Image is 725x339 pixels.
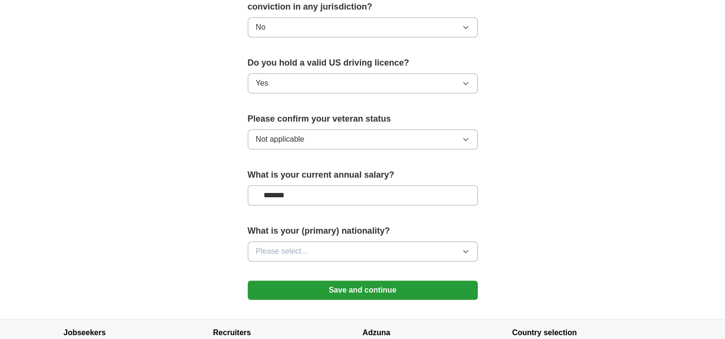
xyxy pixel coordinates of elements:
span: Yes [256,78,268,89]
button: Please select... [248,241,478,261]
span: Not applicable [256,134,304,145]
button: Yes [248,73,478,93]
button: Save and continue [248,281,478,300]
button: Not applicable [248,129,478,149]
button: No [248,17,478,37]
label: Do you hold a valid US driving licence? [248,56,478,69]
label: What is your current annual salary? [248,169,478,181]
span: Please select... [256,246,308,257]
label: Please confirm your veteran status [248,113,478,125]
label: What is your (primary) nationality? [248,225,478,237]
span: No [256,22,265,33]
